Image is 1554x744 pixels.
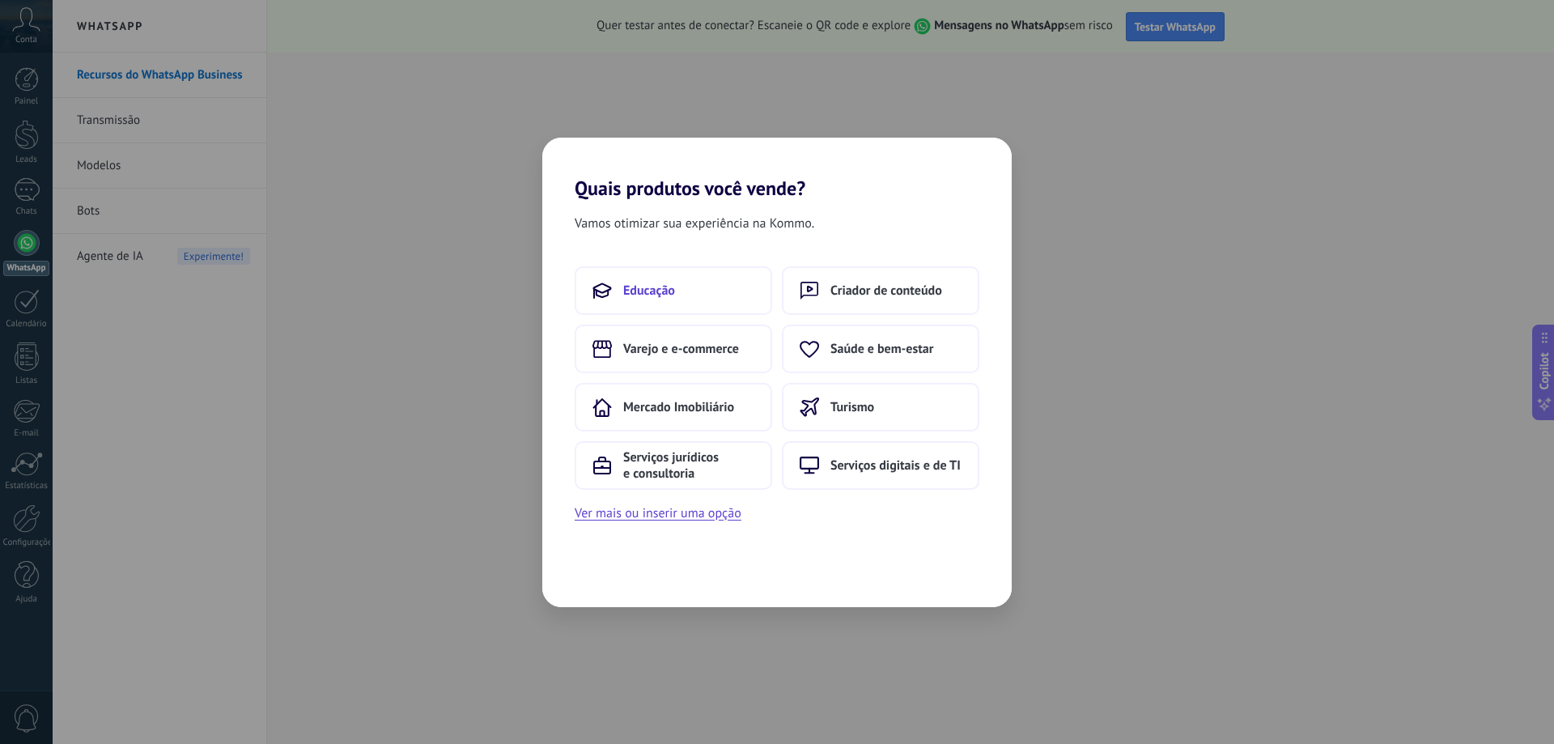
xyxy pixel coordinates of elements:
[830,283,942,299] span: Criador de conteúdo
[782,266,979,315] button: Criador de conteúdo
[575,213,814,234] span: Vamos otimizar sua experiência na Kommo.
[782,325,979,373] button: Saúde e bem-estar
[830,457,961,474] span: Serviços digitais e de TI
[542,138,1012,200] h2: Quais produtos você vende?
[575,503,741,524] button: Ver mais ou inserir uma opção
[623,449,754,482] span: Serviços jurídicos e consultoria
[782,441,979,490] button: Serviços digitais e de TI
[575,325,772,373] button: Varejo e e-commerce
[623,399,734,415] span: Mercado Imobiliário
[575,383,772,432] button: Mercado Imobiliário
[575,266,772,315] button: Educação
[575,441,772,490] button: Serviços jurídicos e consultoria
[830,399,874,415] span: Turismo
[623,283,675,299] span: Educação
[782,383,979,432] button: Turismo
[830,341,933,357] span: Saúde e bem-estar
[623,341,739,357] span: Varejo e e-commerce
